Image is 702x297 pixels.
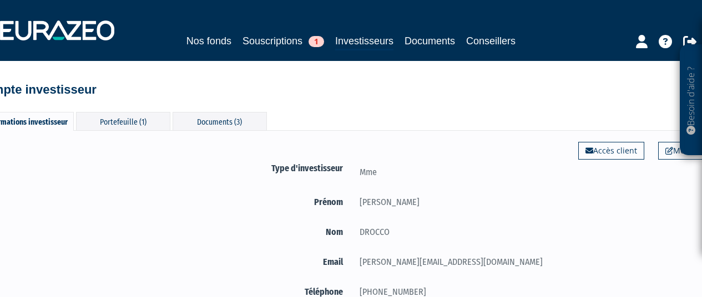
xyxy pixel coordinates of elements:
[309,36,324,47] span: 1
[243,33,324,49] a: Souscriptions1
[76,112,170,130] div: Portefeuille (1)
[186,33,231,49] a: Nos fonds
[405,33,455,49] a: Documents
[466,33,516,49] a: Conseillers
[578,142,644,160] a: Accès client
[173,112,267,130] div: Documents (3)
[685,50,698,150] p: Besoin d'aide ?
[335,33,393,50] a: Investisseurs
